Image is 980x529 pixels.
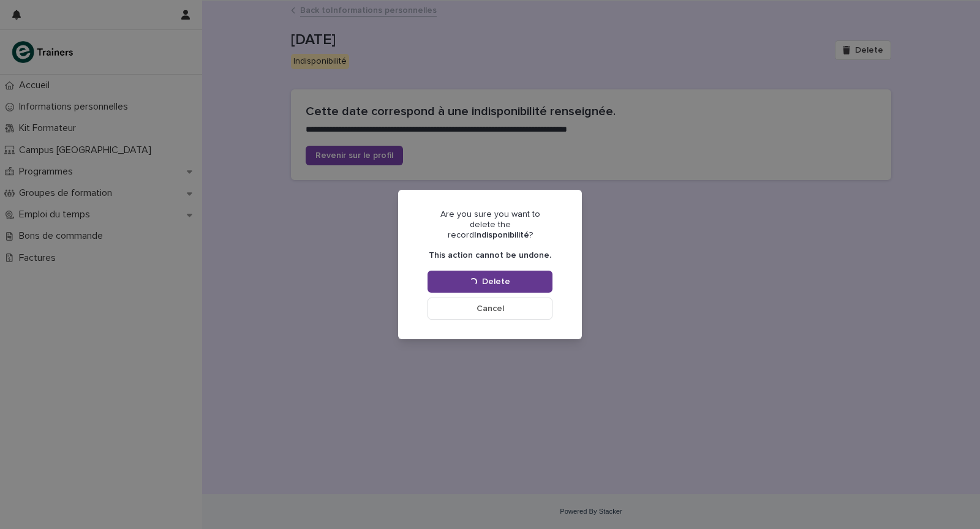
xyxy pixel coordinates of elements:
[477,304,504,313] span: Cancel
[474,231,529,239] b: Indisponibilité
[428,209,552,240] p: Are you sure you want to delete the record ?
[428,271,552,293] button: Delete
[429,250,551,261] p: This action cannot be undone.
[428,298,552,320] button: Cancel
[482,277,510,286] span: Delete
